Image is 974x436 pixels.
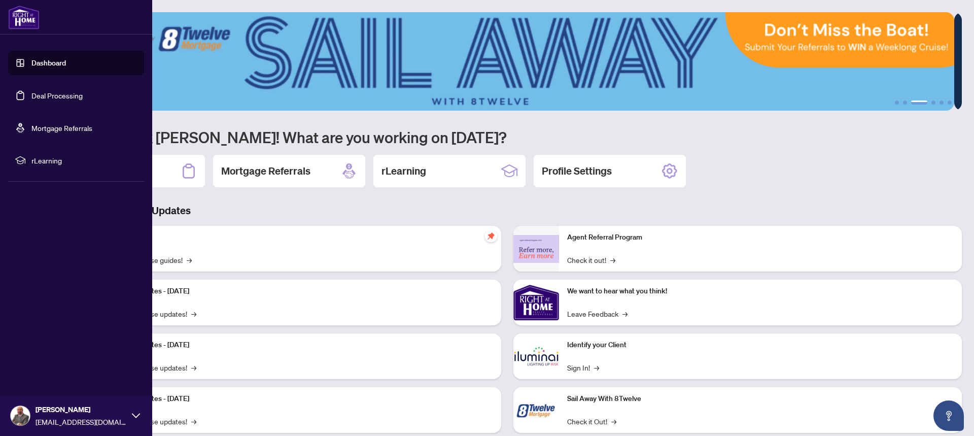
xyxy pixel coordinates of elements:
[31,155,137,166] span: rLearning
[31,123,92,132] a: Mortgage Referrals
[191,362,196,373] span: →
[107,340,493,351] p: Platform Updates - [DATE]
[903,100,907,105] button: 2
[8,5,40,29] img: logo
[567,286,954,297] p: We want to hear what you think!
[513,387,559,433] img: Sail Away With 8Twelve
[895,100,899,105] button: 1
[610,254,615,265] span: →
[931,100,935,105] button: 4
[567,416,616,427] a: Check it Out!→
[221,164,310,178] h2: Mortgage Referrals
[611,416,616,427] span: →
[53,127,962,147] h1: Welcome back [PERSON_NAME]! What are you working on [DATE]?
[485,230,497,242] span: pushpin
[36,404,127,415] span: [PERSON_NAME]
[567,308,628,319] a: Leave Feedback→
[107,393,493,405] p: Platform Updates - [DATE]
[187,254,192,265] span: →
[594,362,599,373] span: →
[567,362,599,373] a: Sign In!→
[107,286,493,297] p: Platform Updates - [DATE]
[53,204,962,218] h3: Brokerage & Industry Updates
[381,164,426,178] h2: rLearning
[11,406,30,425] img: Profile Icon
[567,254,615,265] a: Check it out!→
[191,308,196,319] span: →
[513,280,559,325] img: We want to hear what you think!
[911,100,927,105] button: 3
[567,340,954,351] p: Identify your Client
[513,333,559,379] img: Identify your Client
[53,12,954,111] img: Slide 2
[622,308,628,319] span: →
[36,416,127,427] span: [EMAIL_ADDRESS][DOMAIN_NAME]
[948,100,952,105] button: 6
[933,400,964,431] button: Open asap
[567,393,954,405] p: Sail Away With 8Twelve
[107,232,493,243] p: Self-Help
[940,100,944,105] button: 5
[191,416,196,427] span: →
[513,235,559,263] img: Agent Referral Program
[567,232,954,243] p: Agent Referral Program
[542,164,612,178] h2: Profile Settings
[31,91,83,100] a: Deal Processing
[31,58,66,68] a: Dashboard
